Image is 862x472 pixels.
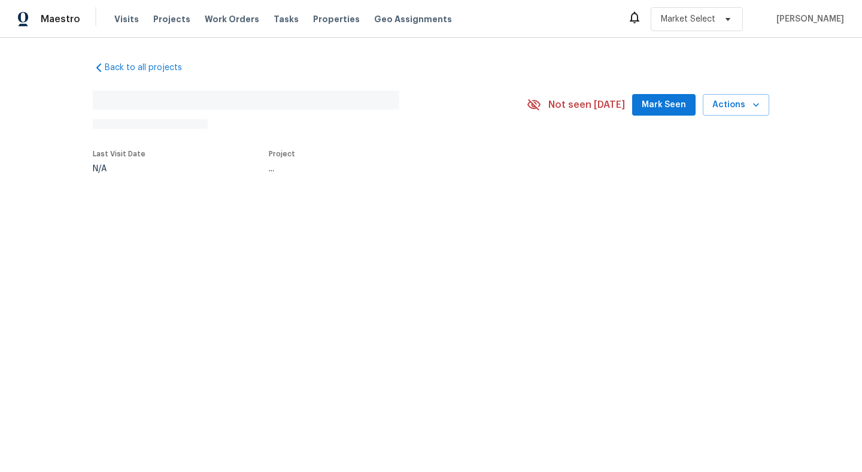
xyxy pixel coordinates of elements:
span: Mark Seen [642,98,686,113]
span: Maestro [41,13,80,25]
span: Geo Assignments [374,13,452,25]
span: Last Visit Date [93,150,145,158]
span: Projects [153,13,190,25]
span: Project [269,150,295,158]
span: Properties [313,13,360,25]
span: Work Orders [205,13,259,25]
span: [PERSON_NAME] [772,13,844,25]
span: Not seen [DATE] [548,99,625,111]
span: Tasks [274,15,299,23]
span: Actions [712,98,760,113]
div: ... [269,165,499,173]
div: N/A [93,165,145,173]
button: Mark Seen [632,94,696,116]
span: Visits [114,13,139,25]
button: Actions [703,94,769,116]
a: Back to all projects [93,62,208,74]
span: Market Select [661,13,715,25]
